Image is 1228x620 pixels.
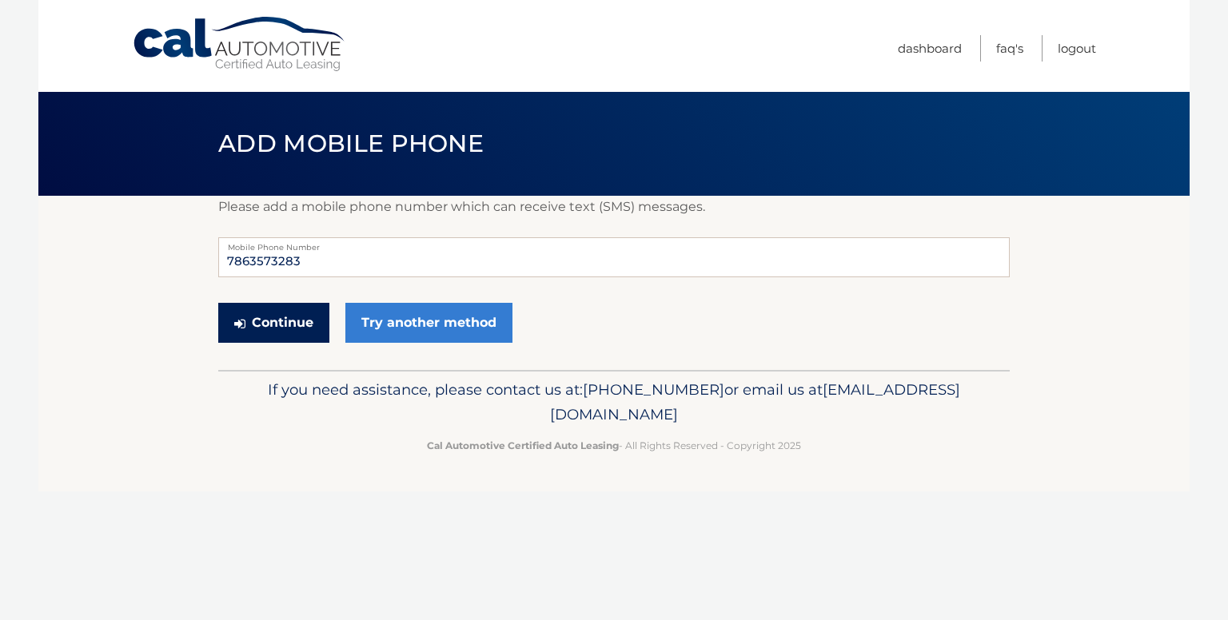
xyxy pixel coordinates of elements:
a: Try another method [345,303,512,343]
p: Please add a mobile phone number which can receive text (SMS) messages. [218,196,1010,218]
span: Add Mobile Phone [218,129,484,158]
a: Cal Automotive [132,16,348,73]
a: FAQ's [996,35,1023,62]
strong: Cal Automotive Certified Auto Leasing [427,439,619,451]
label: Mobile Phone Number [218,237,1010,250]
p: If you need assistance, please contact us at: or email us at [229,377,999,428]
button: Continue [218,303,329,343]
p: - All Rights Reserved - Copyright 2025 [229,437,999,454]
a: Dashboard [898,35,962,62]
a: Logout [1058,35,1096,62]
span: [PHONE_NUMBER] [583,380,724,399]
input: Mobile Phone Number [218,237,1010,277]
